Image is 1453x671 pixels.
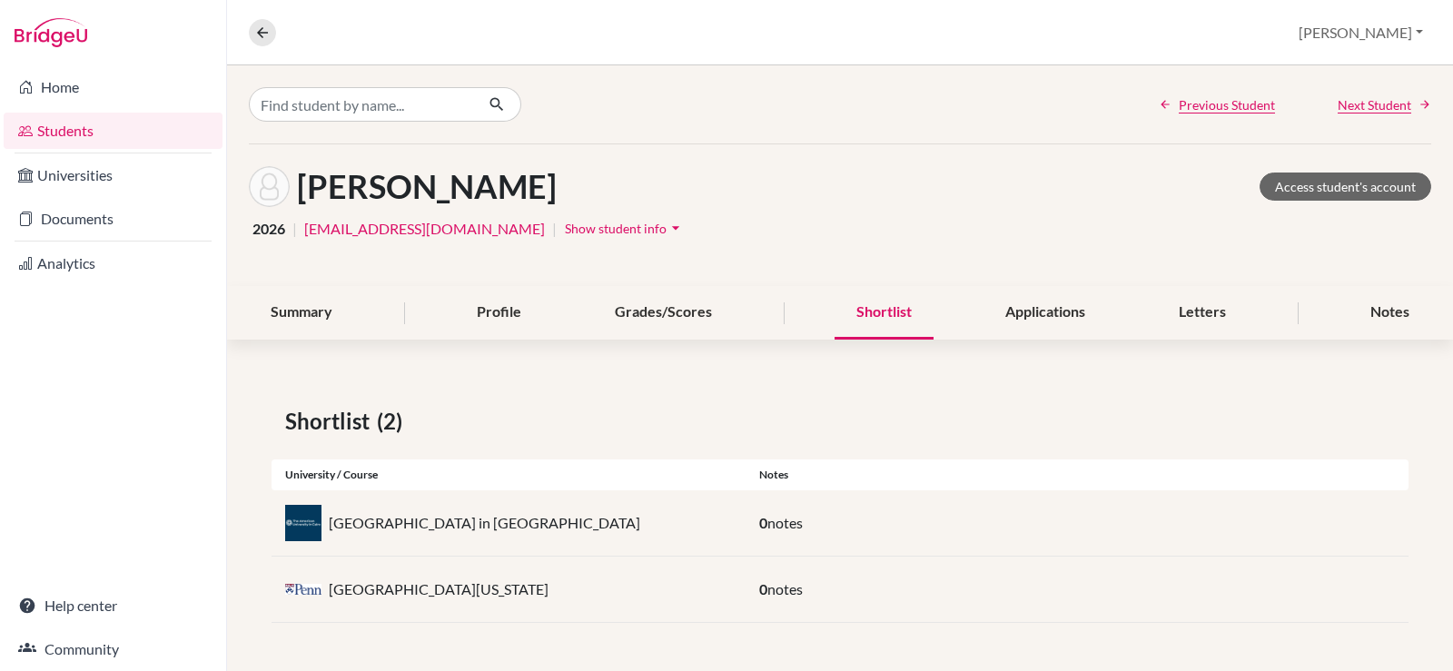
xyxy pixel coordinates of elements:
a: Home [4,69,222,105]
a: Analytics [4,245,222,281]
a: [EMAIL_ADDRESS][DOMAIN_NAME] [304,218,545,240]
div: Notes [746,467,1409,483]
i: arrow_drop_down [667,219,685,237]
a: Access student's account [1260,173,1431,201]
input: Find student by name... [249,87,474,122]
p: [GEOGRAPHIC_DATA] in [GEOGRAPHIC_DATA] [329,512,640,534]
span: 0 [759,514,767,531]
div: Grades/Scores [593,286,734,340]
a: Universities [4,157,222,193]
span: notes [767,514,803,531]
img: us_upe_j42r4331.jpeg [285,584,321,594]
span: | [292,218,297,240]
a: Previous Student [1159,95,1275,114]
a: Students [4,113,222,149]
span: 0 [759,580,767,597]
div: Applications [983,286,1107,340]
div: Profile [455,286,543,340]
span: Next Student [1338,95,1411,114]
div: Notes [1349,286,1431,340]
img: Michael Peter FAYEZ's avatar [249,166,290,207]
img: eg_ame_8v453z1j.jpeg [285,505,321,541]
div: Summary [249,286,354,340]
span: Shortlist [285,405,377,438]
div: Shortlist [835,286,934,340]
h1: [PERSON_NAME] [297,167,557,206]
div: University / Course [272,467,746,483]
span: notes [767,580,803,597]
span: Show student info [565,221,667,236]
a: Community [4,631,222,667]
span: (2) [377,405,410,438]
button: [PERSON_NAME] [1290,15,1431,50]
span: 2026 [252,218,285,240]
a: Help center [4,587,222,624]
a: Next Student [1338,95,1431,114]
p: [GEOGRAPHIC_DATA][US_STATE] [329,578,549,600]
div: Letters [1157,286,1248,340]
img: Bridge-U [15,18,87,47]
span: | [552,218,557,240]
button: Show student infoarrow_drop_down [564,214,686,242]
span: Previous Student [1179,95,1275,114]
a: Documents [4,201,222,237]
